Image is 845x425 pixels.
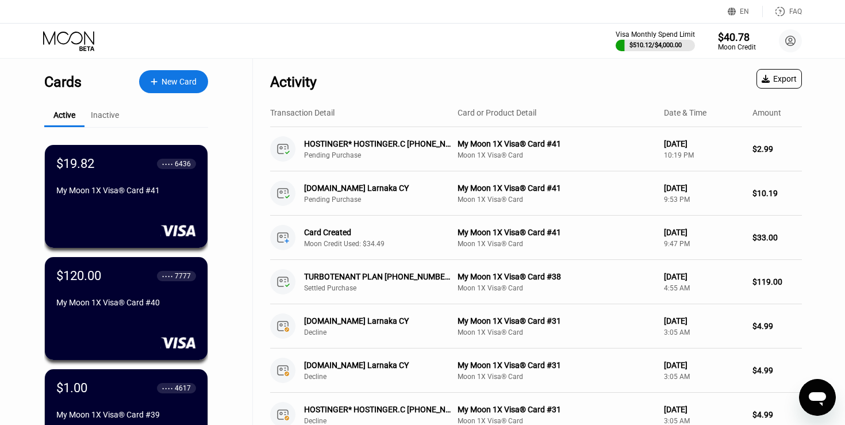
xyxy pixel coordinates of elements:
[458,328,655,336] div: Moon 1X Visa® Card
[752,233,802,242] div: $33.00
[304,139,453,148] div: HOSTINGER* HOSTINGER.C [PHONE_NUMBER] CY
[162,77,197,87] div: New Card
[664,328,743,336] div: 3:05 AM
[616,30,695,39] div: Visa Monthly Spend Limit
[304,316,453,326] div: [DOMAIN_NAME] Larnaka CY
[44,74,82,90] div: Cards
[270,171,802,216] div: [DOMAIN_NAME] Larnaka CYPending PurchaseMy Moon 1X Visa® Card #41Moon 1X Visa® Card[DATE]9:53 PM$...
[752,189,802,198] div: $10.19
[664,316,743,326] div: [DATE]
[718,31,756,43] div: $40.78
[664,139,743,148] div: [DATE]
[752,410,802,419] div: $4.99
[752,144,802,154] div: $2.99
[752,366,802,375] div: $4.99
[91,110,119,120] div: Inactive
[752,108,781,117] div: Amount
[664,151,743,159] div: 10:19 PM
[56,156,94,171] div: $19.82
[664,272,743,281] div: [DATE]
[304,328,464,336] div: Decline
[270,260,802,304] div: TURBOTENANT PLAN [PHONE_NUMBER] USSettled PurchaseMy Moon 1X Visa® Card #38Moon 1X Visa® Card[DAT...
[664,240,743,248] div: 9:47 PM
[629,41,682,49] div: $510.12 / $4,000.00
[756,69,802,89] div: Export
[799,379,836,416] iframe: Button to launch messaging window
[304,240,464,248] div: Moon Credit Used: $34.49
[664,405,743,414] div: [DATE]
[458,361,655,370] div: My Moon 1X Visa® Card #31
[139,70,208,93] div: New Card
[56,269,101,283] div: $120.00
[728,6,763,17] div: EN
[762,74,797,83] div: Export
[304,228,453,237] div: Card Created
[304,361,453,370] div: [DOMAIN_NAME] Larnaka CY
[175,384,191,392] div: 4617
[458,196,655,204] div: Moon 1X Visa® Card
[664,284,743,292] div: 4:55 AM
[270,127,802,171] div: HOSTINGER* HOSTINGER.C [PHONE_NUMBER] CYPending PurchaseMy Moon 1X Visa® Card #41Moon 1X Visa® Ca...
[458,284,655,292] div: Moon 1X Visa® Card
[304,196,464,204] div: Pending Purchase
[270,108,335,117] div: Transaction Detail
[56,298,196,307] div: My Moon 1X Visa® Card #40
[664,361,743,370] div: [DATE]
[664,108,706,117] div: Date & Time
[304,183,453,193] div: [DOMAIN_NAME] Larnaka CY
[718,43,756,51] div: Moon Credit
[45,257,208,360] div: $120.00● ● ● ●7777My Moon 1X Visa® Card #40
[162,274,173,278] div: ● ● ● ●
[718,31,756,51] div: $40.78Moon Credit
[304,417,464,425] div: Decline
[458,240,655,248] div: Moon 1X Visa® Card
[458,228,655,237] div: My Moon 1X Visa® Card #41
[458,417,655,425] div: Moon 1X Visa® Card
[752,277,802,286] div: $119.00
[458,108,536,117] div: Card or Product Detail
[740,7,749,16] div: EN
[45,145,208,248] div: $19.82● ● ● ●6436My Moon 1X Visa® Card #41
[304,284,464,292] div: Settled Purchase
[458,373,655,381] div: Moon 1X Visa® Card
[270,304,802,349] div: [DOMAIN_NAME] Larnaka CYDeclineMy Moon 1X Visa® Card #31Moon 1X Visa® Card[DATE]3:05 AM$4.99
[270,74,317,90] div: Activity
[304,405,453,414] div: HOSTINGER* HOSTINGER.C [PHONE_NUMBER] CY
[56,410,196,419] div: My Moon 1X Visa® Card #39
[664,183,743,193] div: [DATE]
[53,110,75,120] div: Active
[616,30,695,51] div: Visa Monthly Spend Limit$510.12/$4,000.00
[270,349,802,393] div: [DOMAIN_NAME] Larnaka CYDeclineMy Moon 1X Visa® Card #31Moon 1X Visa® Card[DATE]3:05 AM$4.99
[458,151,655,159] div: Moon 1X Visa® Card
[270,216,802,260] div: Card CreatedMoon Credit Used: $34.49My Moon 1X Visa® Card #41Moon 1X Visa® Card[DATE]9:47 PM$33.00
[458,272,655,281] div: My Moon 1X Visa® Card #38
[458,405,655,414] div: My Moon 1X Visa® Card #31
[304,151,464,159] div: Pending Purchase
[458,183,655,193] div: My Moon 1X Visa® Card #41
[752,321,802,331] div: $4.99
[789,7,802,16] div: FAQ
[664,228,743,237] div: [DATE]
[162,386,173,390] div: ● ● ● ●
[56,186,196,195] div: My Moon 1X Visa® Card #41
[664,417,743,425] div: 3:05 AM
[162,162,173,166] div: ● ● ● ●
[458,139,655,148] div: My Moon 1X Visa® Card #41
[458,316,655,326] div: My Moon 1X Visa® Card #31
[175,272,191,280] div: 7777
[763,6,802,17] div: FAQ
[56,381,87,395] div: $1.00
[664,196,743,204] div: 9:53 PM
[304,373,464,381] div: Decline
[175,160,191,168] div: 6436
[664,373,743,381] div: 3:05 AM
[304,272,453,281] div: TURBOTENANT PLAN [PHONE_NUMBER] US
